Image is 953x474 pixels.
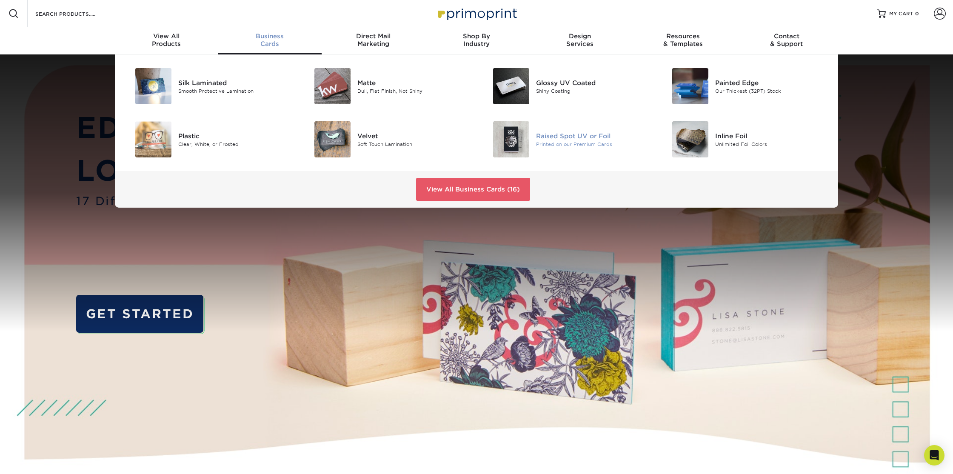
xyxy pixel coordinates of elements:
[536,140,649,148] div: Printed on our Premium Cards
[715,140,828,148] div: Unlimited Foil Colors
[322,32,425,40] span: Direct Mail
[314,121,351,157] img: Velvet Business Cards
[178,78,291,87] div: Silk Laminated
[735,27,838,54] a: Contact& Support
[416,178,530,201] a: View All Business Cards (16)
[218,27,322,54] a: BusinessCards
[536,87,649,94] div: Shiny Coating
[218,32,322,48] div: Cards
[735,32,838,48] div: & Support
[631,32,735,48] div: & Templates
[218,32,322,40] span: Business
[631,27,735,54] a: Resources& Templates
[672,121,708,157] img: Inline Foil Business Cards
[135,121,171,157] img: Plastic Business Cards
[304,65,471,108] a: Matte Business Cards Matte Dull, Flat Finish, Not Shiny
[178,140,291,148] div: Clear, White, or Frosted
[425,27,528,54] a: Shop ByIndustry
[425,32,528,40] span: Shop By
[322,32,425,48] div: Marketing
[135,68,171,104] img: Silk Laminated Business Cards
[425,32,528,48] div: Industry
[493,121,529,157] img: Raised Spot UV or Foil Business Cards
[178,87,291,94] div: Smooth Protective Lamination
[322,27,425,54] a: Direct MailMarketing
[125,65,291,108] a: Silk Laminated Business Cards Silk Laminated Smooth Protective Lamination
[483,65,649,108] a: Glossy UV Coated Business Cards Glossy UV Coated Shiny Coating
[528,32,631,48] div: Services
[34,9,117,19] input: SEARCH PRODUCTS.....
[672,68,708,104] img: Painted Edge Business Cards
[735,32,838,40] span: Contact
[304,118,471,161] a: Velvet Business Cards Velvet Soft Touch Lamination
[715,131,828,140] div: Inline Foil
[662,118,828,161] a: Inline Foil Business Cards Inline Foil Unlimited Foil Colors
[536,78,649,87] div: Glossy UV Coated
[493,68,529,104] img: Glossy UV Coated Business Cards
[536,131,649,140] div: Raised Spot UV or Foil
[357,87,470,94] div: Dull, Flat Finish, Not Shiny
[715,78,828,87] div: Painted Edge
[662,65,828,108] a: Painted Edge Business Cards Painted Edge Our Thickest (32PT) Stock
[178,131,291,140] div: Plastic
[357,78,470,87] div: Matte
[528,27,631,54] a: DesignServices
[314,68,351,104] img: Matte Business Cards
[115,32,218,48] div: Products
[115,27,218,54] a: View AllProducts
[115,32,218,40] span: View All
[528,32,631,40] span: Design
[125,118,291,161] a: Plastic Business Cards Plastic Clear, White, or Frosted
[357,140,470,148] div: Soft Touch Lamination
[889,10,913,17] span: MY CART
[924,445,944,465] div: Open Intercom Messenger
[483,118,649,161] a: Raised Spot UV or Foil Business Cards Raised Spot UV or Foil Printed on our Premium Cards
[357,131,470,140] div: Velvet
[715,87,828,94] div: Our Thickest (32PT) Stock
[915,11,919,17] span: 0
[631,32,735,40] span: Resources
[434,4,519,23] img: Primoprint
